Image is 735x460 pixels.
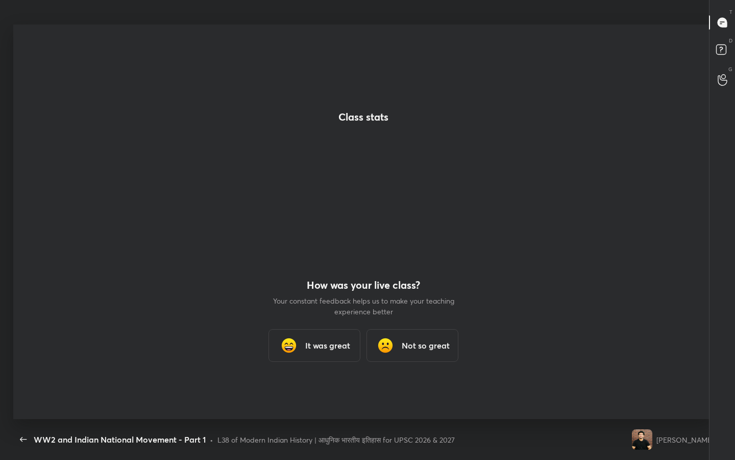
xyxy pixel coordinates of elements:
div: L38 of Modern Indian History | आधुनिक भारतीय इतिहास for UPSC 2026 & 2027 [217,434,455,445]
div: WW2 and Indian National Movement - Part 1 [34,433,206,446]
div: [PERSON_NAME] [656,434,714,445]
p: Your constant feedback helps us to make your teaching experience better [272,295,455,317]
p: G [728,65,732,73]
img: frowning_face_cmp.gif [375,335,396,356]
p: D [729,37,732,44]
div: • [210,434,213,445]
p: T [729,8,732,16]
img: grinning_face_with_smiling_eyes_cmp.gif [279,335,299,356]
h3: It was great [305,339,350,352]
h4: Class stats [338,111,388,123]
img: 2f8ce9528e9544b5a797dd783ed6ba28.jpg [632,429,652,450]
h4: How was your live class? [272,279,455,291]
h3: Not so great [402,339,450,352]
